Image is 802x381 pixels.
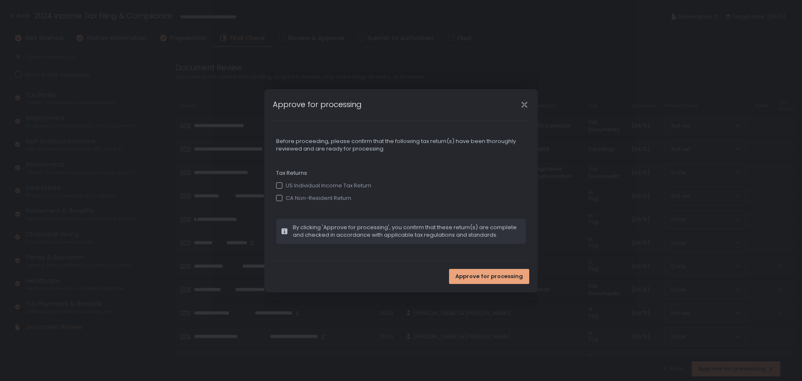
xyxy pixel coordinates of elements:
h1: Approve for processing [273,99,362,110]
div: Close [511,100,538,110]
span: Approve for processing [455,273,523,280]
span: Before proceeding, please confirm that the following tax return(s) have been thoroughly reviewed ... [276,138,526,153]
button: Approve for processing [449,269,529,284]
span: Tax Returns: [276,169,526,177]
span: By clicking 'Approve for processing', you confirm that these return(s) are complete and checked i... [293,224,521,239]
